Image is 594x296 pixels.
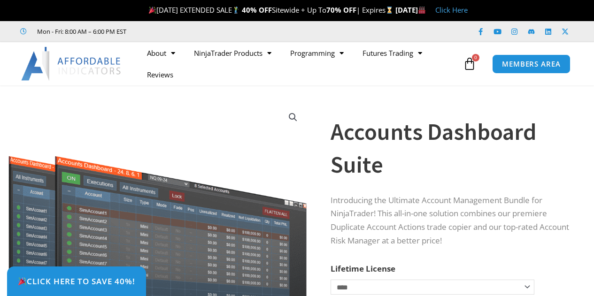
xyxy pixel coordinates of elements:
[285,109,301,126] a: View full-screen image gallery
[418,7,425,14] img: 🏭
[185,42,281,64] a: NinjaTrader Products
[386,7,393,14] img: ⌛
[281,42,353,64] a: Programming
[232,7,239,14] img: 🏌️‍♂️
[435,5,468,15] a: Click Here
[449,50,490,77] a: 0
[395,5,426,15] strong: [DATE]
[147,5,395,15] span: [DATE] EXTENDED SALE Sitewide + Up To | Expires
[138,42,461,85] nav: Menu
[326,5,356,15] strong: 70% OFF
[331,194,571,248] p: Introducing the Ultimate Account Management Bundle for NinjaTrader! This all-in-one solution comb...
[35,26,126,37] span: Mon - Fri: 8:00 AM – 6:00 PM EST
[242,5,272,15] strong: 40% OFF
[18,277,135,285] span: Click Here to save 40%!
[7,266,146,296] a: 🎉Click Here to save 40%!
[502,61,561,68] span: MEMBERS AREA
[138,42,185,64] a: About
[331,263,395,274] label: Lifetime License
[18,277,26,285] img: 🎉
[331,115,571,181] h1: Accounts Dashboard Suite
[492,54,571,74] a: MEMBERS AREA
[21,47,122,81] img: LogoAI | Affordable Indicators – NinjaTrader
[472,54,479,61] span: 0
[353,42,432,64] a: Futures Trading
[138,64,183,85] a: Reviews
[139,27,280,36] iframe: Customer reviews powered by Trustpilot
[149,7,156,14] img: 🎉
